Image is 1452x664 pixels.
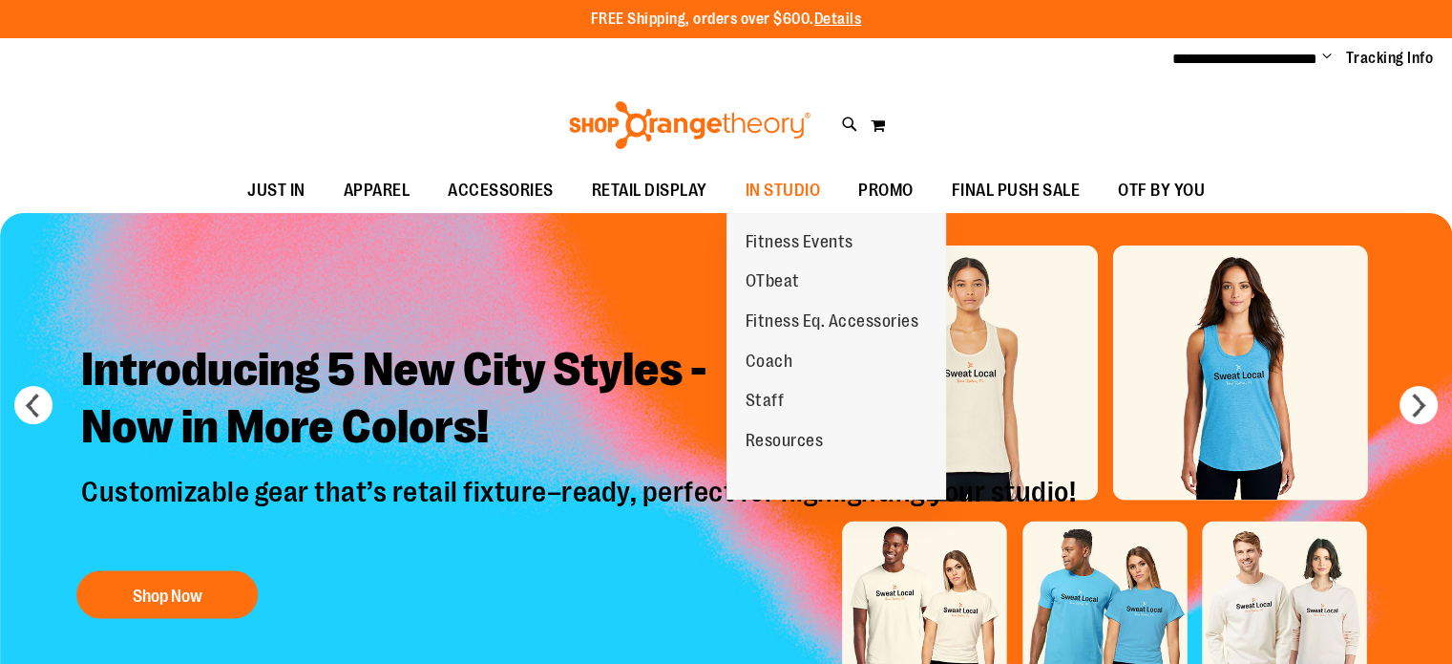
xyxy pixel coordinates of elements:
[726,381,804,421] a: Staff
[325,169,430,213] a: APPAREL
[933,169,1100,213] a: FINAL PUSH SALE
[573,169,726,213] a: RETAIL DISPLAY
[952,169,1081,212] span: FINAL PUSH SALE
[746,352,793,375] span: Coach
[14,386,53,424] button: prev
[67,474,1095,551] p: Customizable gear that’s retail fixture–ready, perfect for highlighting your studio!
[726,302,938,342] a: Fitness Eq. Accessories
[1322,49,1332,68] button: Account menu
[746,391,785,415] span: Staff
[746,271,800,295] span: OTbeat
[726,223,873,263] a: Fitness Events
[566,101,813,149] img: Shop Orangetheory
[448,169,554,212] span: ACCESSORIES
[591,9,862,31] p: FREE Shipping, orders over $600.
[1399,386,1438,424] button: next
[344,169,410,212] span: APPAREL
[247,169,305,212] span: JUST IN
[592,169,707,212] span: RETAIL DISPLAY
[429,169,573,213] a: ACCESSORIES
[1346,48,1434,69] a: Tracking Info
[67,326,1095,474] h2: Introducing 5 New City Styles - Now in More Colors!
[726,421,843,461] a: Resources
[726,169,840,213] a: IN STUDIO
[1118,169,1205,212] span: OTF BY YOU
[726,213,946,500] ul: IN STUDIO
[814,11,862,28] a: Details
[76,570,258,618] button: Shop Now
[746,169,821,212] span: IN STUDIO
[228,169,325,213] a: JUST IN
[1099,169,1224,213] a: OTF BY YOU
[726,262,819,302] a: OTbeat
[839,169,933,213] a: PROMO
[746,311,919,335] span: Fitness Eq. Accessories
[746,431,824,455] span: Resources
[858,169,914,212] span: PROMO
[726,342,812,382] a: Coach
[746,232,853,256] span: Fitness Events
